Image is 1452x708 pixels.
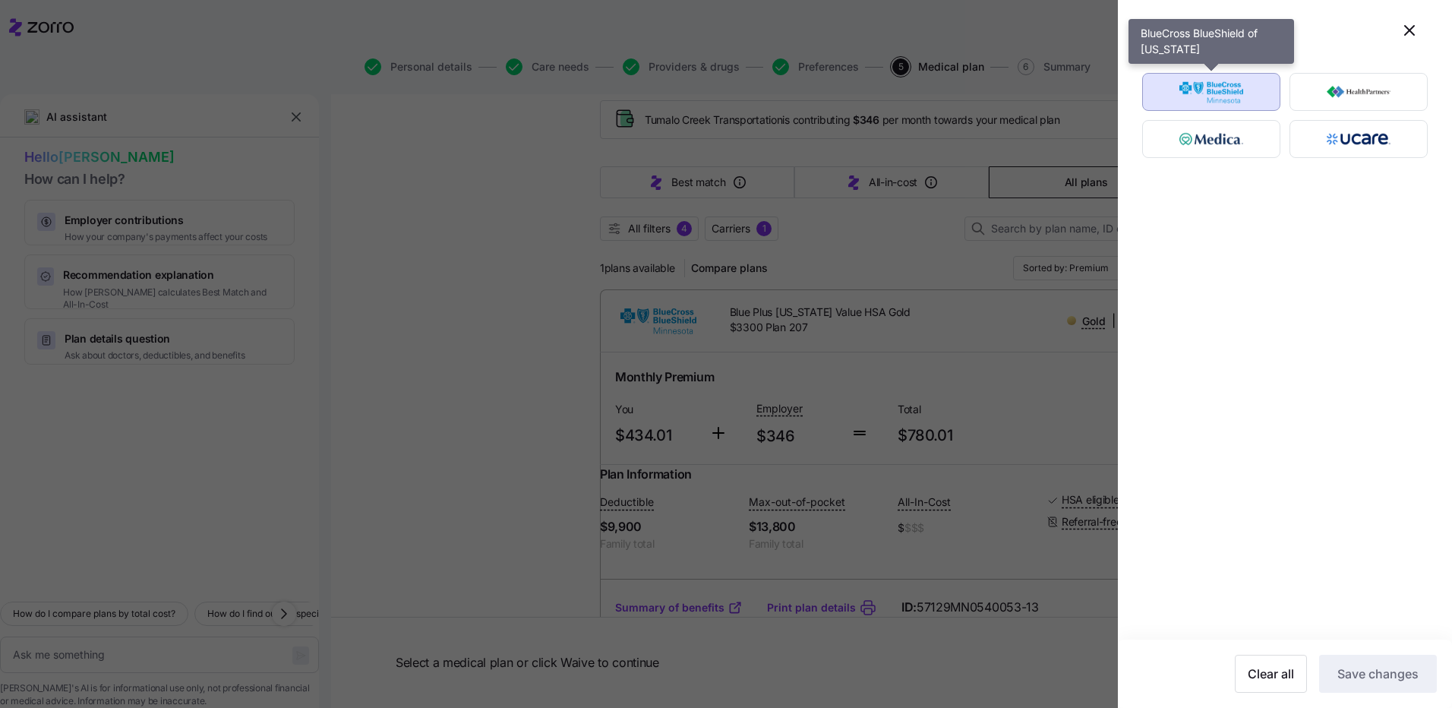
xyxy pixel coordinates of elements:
img: Medica [1156,124,1267,154]
span: Save changes [1337,665,1419,683]
img: HealthPartners [1303,77,1415,107]
span: Clear all [1248,665,1294,683]
img: UCare [1303,124,1415,154]
button: Save changes [1319,655,1437,693]
h1: Filter by carrier [1142,18,1379,42]
button: Clear all [1235,655,1307,693]
img: BlueCross BlueShield of Minnesota [1156,77,1267,107]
